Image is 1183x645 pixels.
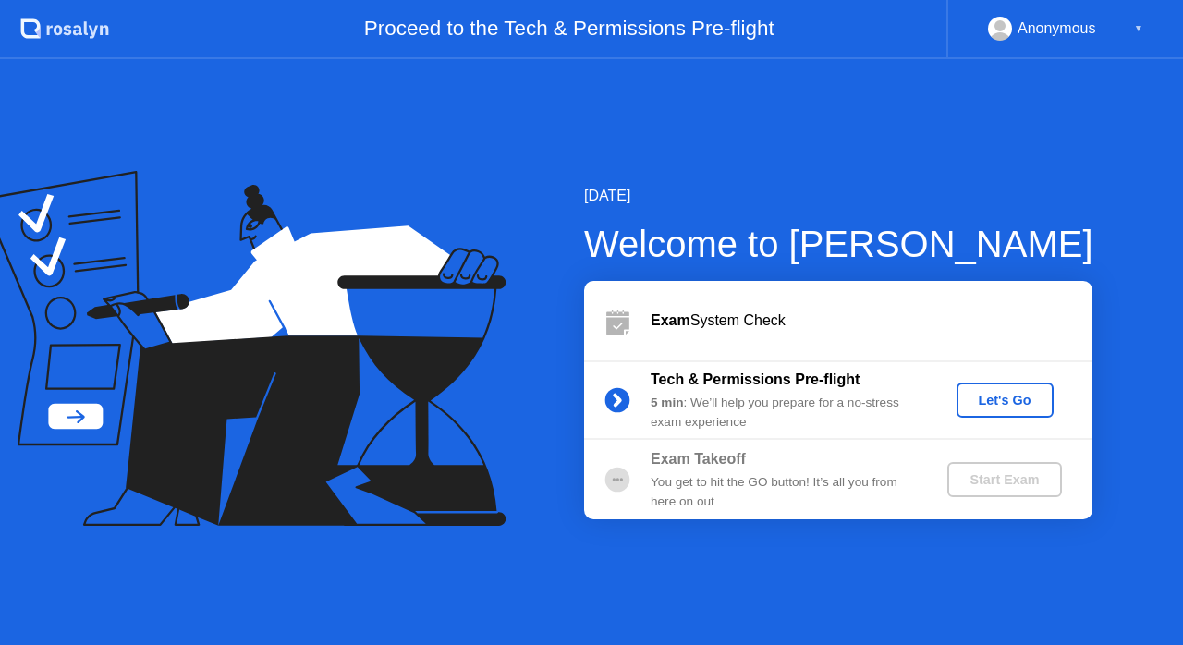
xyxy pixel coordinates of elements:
[651,394,917,432] div: : We’ll help you prepare for a no-stress exam experience
[651,312,690,328] b: Exam
[955,472,1054,487] div: Start Exam
[651,396,684,409] b: 5 min
[584,185,1093,207] div: [DATE]
[651,310,1092,332] div: System Check
[651,473,917,511] div: You get to hit the GO button! It’s all you from here on out
[651,451,746,467] b: Exam Takeoff
[1134,17,1143,41] div: ▼
[584,216,1093,272] div: Welcome to [PERSON_NAME]
[947,462,1061,497] button: Start Exam
[651,371,860,387] b: Tech & Permissions Pre-flight
[1018,17,1096,41] div: Anonymous
[964,393,1046,408] div: Let's Go
[957,383,1054,418] button: Let's Go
